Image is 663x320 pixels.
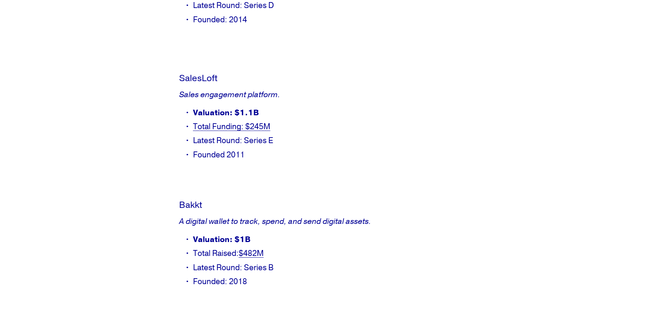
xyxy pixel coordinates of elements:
[193,15,484,25] p: Founded: 2014
[179,89,280,100] em: Sales engagement platform.
[193,122,270,132] a: Total Funding: $245M
[193,135,484,146] p: Latest Round: Series E
[193,234,250,244] strong: Valuation: $1B
[179,199,484,211] p: Bakkt
[193,0,484,10] p: Latest Round: Series D
[193,248,484,258] p: Total Raised:
[179,216,371,226] em: A digital wallet to track, spend, and send digital assets.
[193,276,484,287] p: Founded: 2018
[193,263,484,273] p: Latest Round: Series B
[179,72,484,84] p: SalesLoft
[239,248,264,258] a: $482M
[193,150,484,160] p: Founded 2011
[193,108,259,118] strong: Valuation: $1.1B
